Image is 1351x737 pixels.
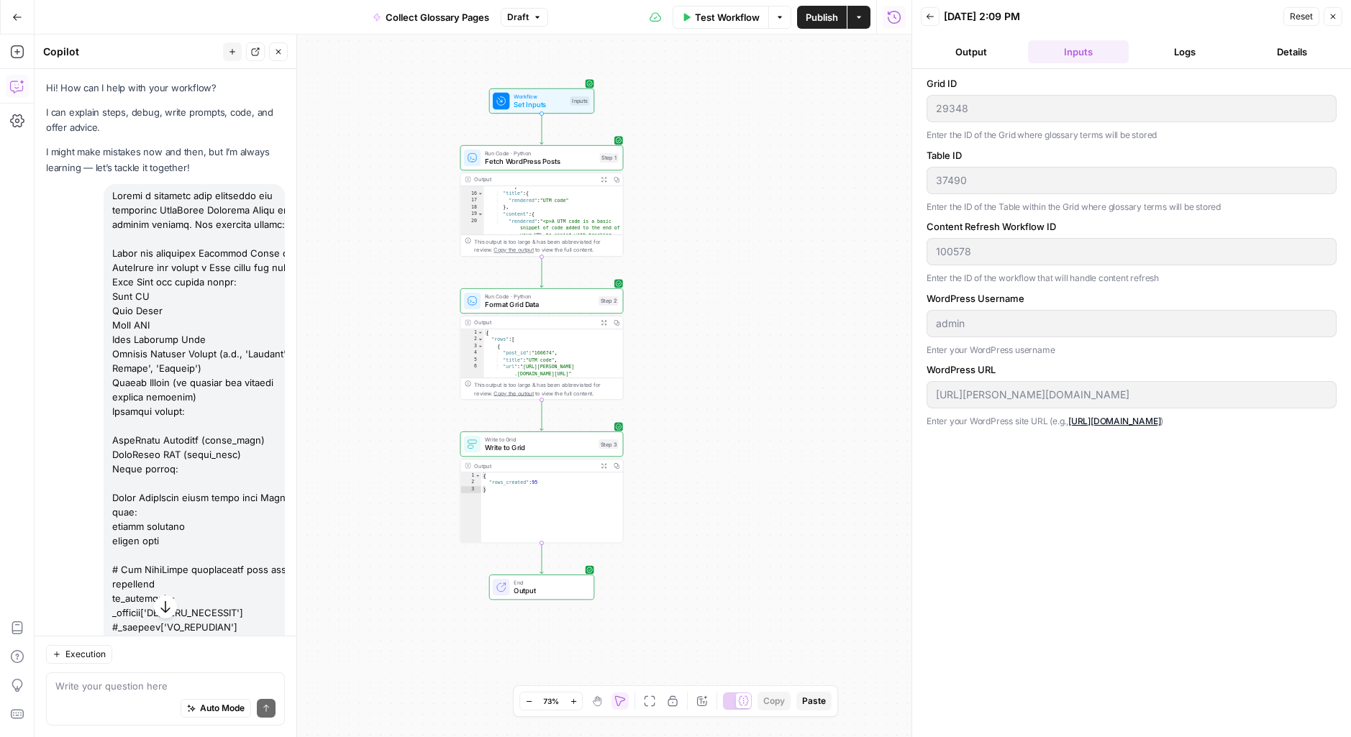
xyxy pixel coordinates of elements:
[927,343,1337,357] p: Enter your WordPress username
[474,175,594,184] div: Output
[485,156,596,167] span: Fetch WordPress Posts
[46,645,112,664] button: Execution
[543,695,559,707] span: 73%
[540,257,543,287] g: Edge from step_1 to step_2
[796,692,832,710] button: Paste
[460,431,624,543] div: Write to GridWrite to GridStep 3Output{ "rows_created":95}
[927,219,1337,234] label: Content Refresh Workflow ID
[936,101,1327,116] input: grid_123456
[927,291,1337,306] label: WordPress Username
[460,364,483,385] div: 6
[485,435,594,444] span: Write to Grid
[43,45,219,59] div: Copilot
[599,439,619,449] div: Step 3
[460,211,483,218] div: 19
[460,337,483,344] div: 2
[460,357,483,364] div: 5
[806,10,838,24] span: Publish
[540,400,543,430] g: Edge from step_2 to step_3
[478,211,483,218] span: Toggle code folding, rows 19 through 21
[460,329,483,337] div: 1
[540,114,543,144] g: Edge from start to step_1
[478,329,483,337] span: Toggle code folding, rows 1 through 11
[927,200,1337,214] p: Enter the ID of the Table within the Grid where glossary terms will be stored
[1134,40,1236,63] button: Logs
[493,390,534,396] span: Copy the output
[758,692,791,710] button: Copy
[460,472,481,480] div: 1
[927,271,1337,285] p: Enter the ID of the workflow that will handle content refresh
[46,81,285,96] p: Hi! How can I help with your workflow?
[599,296,619,306] div: Step 2
[478,343,483,350] span: Toggle code folding, rows 3 through 9
[478,337,483,344] span: Toggle code folding, rows 2 through 10
[460,480,481,487] div: 2
[927,148,1337,162] label: Table ID
[695,10,760,24] span: Test Workflow
[673,6,768,29] button: Test Workflow
[460,288,624,400] div: Run Code · PythonFormat Grid DataStep 2Output{ "rows":[ { "post_id":"160674", "title":"UTM code",...
[514,578,586,587] span: End
[1290,10,1313,23] span: Reset
[1242,40,1343,63] button: Details
[460,204,483,211] div: 18
[485,442,594,453] span: Write to Grid
[460,486,481,493] div: 3
[460,350,483,357] div: 4
[514,585,586,596] span: Output
[200,702,245,715] span: Auto Mode
[485,299,594,310] span: Format Grid Data
[475,472,481,480] span: Toggle code folding, rows 1 through 3
[460,197,483,204] div: 17
[474,237,619,254] div: This output is too large & has been abbreviated for review. to view the full content.
[802,695,826,708] span: Paste
[501,8,548,27] button: Draft
[927,76,1337,91] label: Grid ID
[460,575,624,600] div: EndOutput
[507,11,529,24] span: Draft
[921,40,1022,63] button: Output
[493,247,534,253] span: Copy the output
[1068,416,1161,426] a: [URL][DOMAIN_NAME]
[1028,40,1129,63] button: Inputs
[460,88,624,114] div: WorkflowSet InputsInputs
[514,99,565,110] span: Set Inputs
[1283,7,1319,26] button: Reset
[936,173,1327,188] input: table_123456
[485,149,596,157] span: Run Code · Python
[478,191,483,198] span: Toggle code folding, rows 16 through 18
[460,191,483,198] div: 16
[364,6,498,29] button: Collect Glossary Pages
[485,292,594,301] span: Run Code · Python
[474,319,594,327] div: Output
[65,648,106,661] span: Execution
[927,362,1337,377] label: WordPress URL
[599,153,618,162] div: Step 1
[936,244,1327,259] input: workflow_123456
[181,699,251,718] button: Auto Mode
[927,128,1337,142] p: Enter the ID of the Grid where glossary terms will be stored
[460,343,483,350] div: 3
[570,96,590,106] div: Inputs
[386,10,489,24] span: Collect Glossary Pages
[763,695,785,708] span: Copy
[460,145,624,257] div: Run Code · PythonFetch WordPress PostsStep 1Output , "title":{ "rendered":"UTM code" }, "content"...
[540,543,543,573] g: Edge from step_3 to end
[514,92,565,101] span: Workflow
[927,414,1337,429] p: Enter your WordPress site URL (e.g., )
[46,145,285,175] p: I might make mistakes now and then, but I’m always learning — let’s tackle it together!
[474,380,619,397] div: This output is too large & has been abbreviated for review. to view the full content.
[46,105,285,135] p: I can explain steps, debug, write prompts, code, and offer advice.
[797,6,847,29] button: Publish
[474,462,594,470] div: Output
